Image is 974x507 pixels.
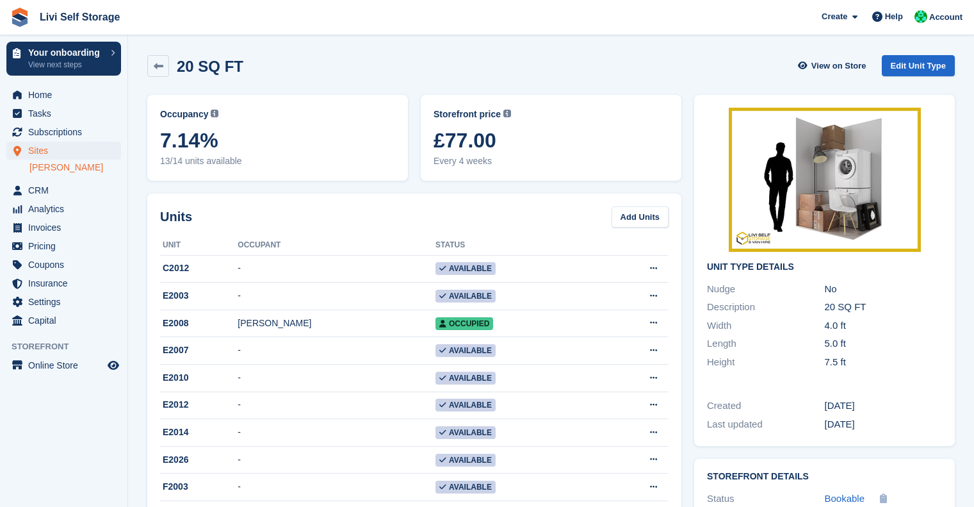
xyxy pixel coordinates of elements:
h2: Storefront Details [707,472,942,482]
img: stora-icon-8386f47178a22dfd0bd8f6a31ec36ba5ce8667c1dd55bd0f319d3a0aa187defe.svg [10,8,29,27]
span: View on Store [811,60,866,72]
span: £77.00 [434,129,669,152]
div: 7.5 ft [825,355,943,370]
td: - [238,446,435,474]
span: Bookable [825,493,865,504]
div: Description [707,300,825,315]
h2: Units [160,207,192,226]
span: Available [435,481,496,494]
div: [DATE] [825,417,943,432]
div: E2010 [160,371,238,385]
div: E2007 [160,344,238,357]
span: Available [435,454,496,467]
a: menu [6,356,121,374]
span: Storefront price [434,108,501,121]
td: - [238,255,435,283]
td: - [238,474,435,501]
a: menu [6,256,121,274]
span: Every 4 weeks [434,154,669,168]
div: Status [707,492,825,506]
div: E2012 [160,398,238,411]
a: menu [6,181,121,199]
span: Insurance [28,274,105,292]
img: icon-info-grey-7440780725fd019a000dd9b08b2336e03edf1995a4989e88bcd33f0948082b44.svg [211,110,218,117]
th: Occupant [238,235,435,256]
img: 20-sqft-unit.jpg [729,108,921,252]
span: Available [435,290,496,303]
div: Last updated [707,417,825,432]
a: menu [6,293,121,311]
span: Coupons [28,256,105,274]
div: Height [707,355,825,370]
th: Status [435,235,597,256]
div: E2026 [160,453,238,467]
span: Subscriptions [28,123,105,141]
span: Online Store [28,356,105,374]
div: E2003 [160,289,238,303]
div: E2008 [160,317,238,330]
span: Account [929,11,962,24]
span: Home [28,86,105,104]
div: 5.0 ft [825,337,943,351]
a: menu [6,104,121,122]
div: No [825,282,943,297]
a: Edit Unit Type [882,55,955,76]
a: Add Units [612,206,669,228]
div: F2003 [160,480,238,494]
a: menu [6,123,121,141]
span: Capital [28,312,105,329]
a: menu [6,219,121,237]
a: Bookable [825,492,865,506]
td: - [238,337,435,365]
img: Joe Robertson [914,10,927,23]
div: 20 SQ FT [825,300,943,315]
span: 13/14 units available [160,154,395,168]
a: menu [6,312,121,329]
div: Width [707,319,825,333]
a: Livi Self Storage [35,6,125,28]
span: Create [822,10,847,23]
div: C2012 [160,262,238,275]
td: - [238,419,435,447]
a: View on Store [797,55,872,76]
img: icon-info-grey-7440780725fd019a000dd9b08b2336e03edf1995a4989e88bcd33f0948082b44.svg [503,110,511,117]
a: Your onboarding View next steps [6,42,121,76]
span: Available [435,372,496,385]
div: Length [707,337,825,351]
a: Preview store [106,358,121,373]
span: Available [435,262,496,275]
span: Available [435,426,496,439]
span: Tasks [28,104,105,122]
span: Settings [28,293,105,311]
td: - [238,283,435,310]
th: Unit [160,235,238,256]
span: Pricing [28,237,105,255]
div: [PERSON_NAME] [238,317,435,330]
p: View next steps [28,59,104,71]
span: Help [885,10,903,23]
span: Available [435,344,496,357]
td: - [238,365,435,392]
td: - [238,392,435,419]
h2: 20 SQ FT [177,58,243,75]
a: menu [6,86,121,104]
span: 7.14% [160,129,395,152]
div: Nudge [707,282,825,297]
a: menu [6,200,121,218]
div: 4.0 ft [825,319,943,333]
a: [PERSON_NAME] [29,162,121,174]
span: Occupancy [160,108,208,121]
span: CRM [28,181,105,199]
span: Storefront [12,340,127,353]
div: E2014 [160,426,238,439]
a: menu [6,237,121,255]
span: Invoices [28,219,105,237]
a: menu [6,274,121,292]
a: menu [6,142,121,160]
span: Analytics [28,200,105,218]
p: Your onboarding [28,48,104,57]
h2: Unit Type details [707,262,942,272]
div: Created [707,399,825,413]
div: [DATE] [825,399,943,413]
span: Sites [28,142,105,160]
